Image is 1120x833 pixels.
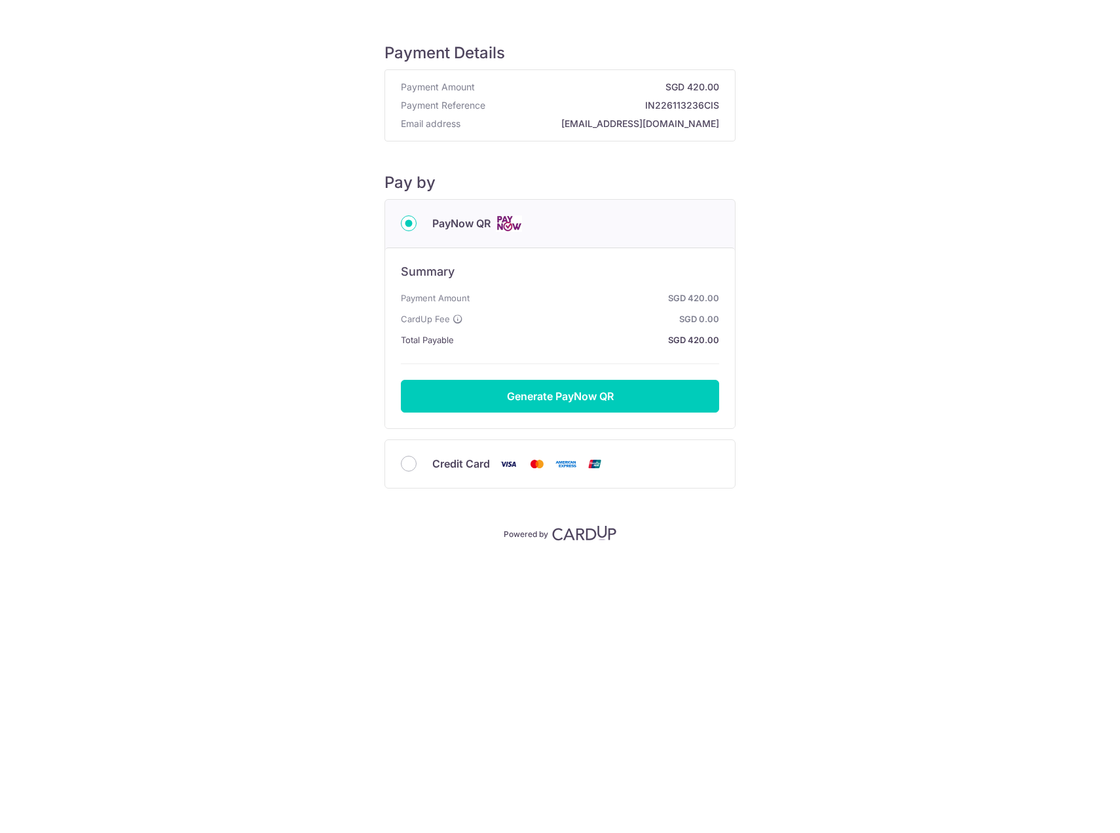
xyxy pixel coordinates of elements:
span: Payment Reference [401,99,485,112]
h5: Payment Details [384,43,736,63]
img: Cards logo [496,215,522,232]
div: PayNow QR Cards logo [401,215,719,232]
img: Union Pay [582,456,608,472]
span: Credit Card [432,456,490,472]
h5: Pay by [384,173,736,193]
span: CardUp Fee [401,311,450,327]
strong: SGD 420.00 [459,332,719,348]
strong: [EMAIL_ADDRESS][DOMAIN_NAME] [466,117,719,130]
strong: SGD 420.00 [475,290,719,306]
p: Powered by [504,527,548,540]
span: Total Payable [401,332,454,348]
img: Visa [495,456,521,472]
img: CardUp [552,525,616,541]
span: Payment Amount [401,290,470,306]
strong: IN226113236CIS [491,99,719,112]
img: American Express [553,456,579,472]
button: Generate PayNow QR [401,380,719,413]
h6: Summary [401,264,719,280]
img: Mastercard [524,456,550,472]
strong: SGD 420.00 [480,81,719,94]
span: PayNow QR [432,215,491,231]
div: Credit Card Visa Mastercard American Express Union Pay [401,456,719,472]
strong: SGD 0.00 [468,311,719,327]
span: Payment Amount [401,81,475,94]
span: Email address [401,117,460,130]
